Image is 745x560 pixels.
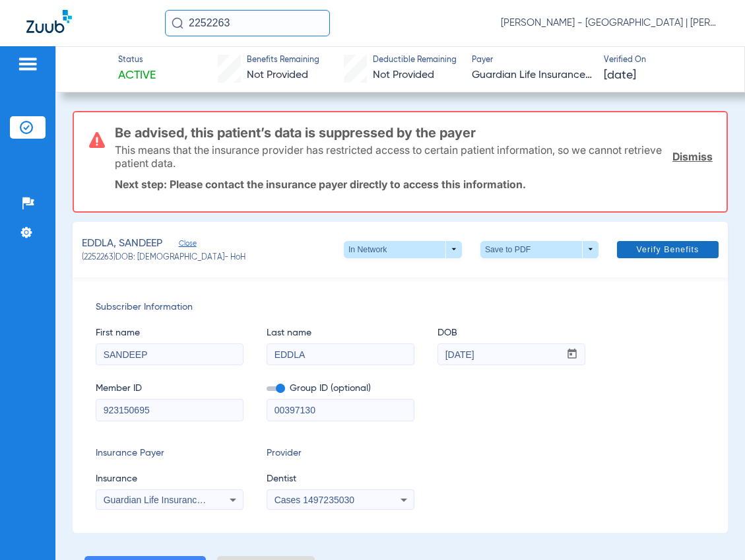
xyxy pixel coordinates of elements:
span: First name [96,326,243,340]
p: Next step: Please contact the insurance payer directly to access this information. [115,178,713,191]
h3: Be advised, this patient’s data is suppressed by the payer [115,126,713,139]
button: Save to PDF [480,241,599,258]
span: Verify Benefits [637,244,699,255]
p: This means that the insurance provider has restricted access to certain patient information, so w... [115,143,663,170]
span: Group ID (optional) [267,382,414,396]
span: Subscriber Information [96,300,705,314]
span: Benefits Remaining [247,55,319,67]
span: Guardian Life Insurance Co. Of America [104,495,267,505]
img: Search Icon [172,17,183,29]
button: In Network [344,241,462,258]
button: Open calendar [560,344,585,365]
span: Verified On [604,55,724,67]
span: Status [118,55,156,67]
span: Member ID [96,382,243,396]
img: hamburger-icon [17,56,38,72]
iframe: Chat Widget [679,497,745,560]
span: EDDLA, SANDEEP [82,236,162,252]
img: Zuub Logo [26,10,72,33]
span: Last name [267,326,414,340]
input: Search for patients [165,10,330,36]
span: Guardian Life Insurance Co. of America [472,67,592,84]
span: Insurance [96,472,243,486]
span: Close [179,239,191,252]
span: [PERSON_NAME] - [GEOGRAPHIC_DATA] | [PERSON_NAME] [501,17,719,30]
button: Verify Benefits [617,241,719,258]
span: Payer [472,55,592,67]
span: Not Provided [247,70,308,81]
span: DOB [437,326,585,340]
span: Provider [267,446,414,460]
span: Insurance Payer [96,446,243,460]
span: Active [118,67,156,84]
span: (2252263) DOB: [DEMOGRAPHIC_DATA] - HoH [82,252,245,264]
span: Deductible Remaining [373,55,457,67]
span: Dentist [267,472,414,486]
img: error-icon [89,132,105,148]
span: [DATE] [604,67,636,84]
a: Dismiss [672,150,713,163]
span: Not Provided [373,70,434,81]
span: Cases 1497235030 [275,495,354,505]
